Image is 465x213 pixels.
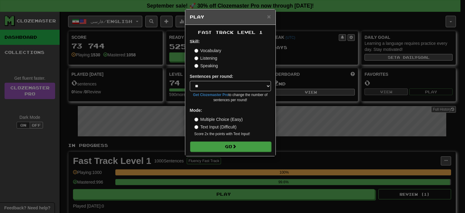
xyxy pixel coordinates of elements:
[194,118,198,121] input: Multiple Choice (Easy)
[190,141,271,152] button: Go
[190,73,233,79] label: Sentences per round:
[194,56,198,60] input: Listening
[190,92,271,103] small: to change the number of sentences per round!
[190,108,202,113] strong: Mode:
[194,49,198,53] input: Vocabulary
[194,131,271,137] small: Score 2x the points with Text Input !
[194,125,198,129] input: Text Input (Difficult)
[194,124,237,130] label: Text Input (Difficult)
[193,93,229,97] a: Get Clozemaster Pro
[194,63,218,69] label: Speaking
[194,48,221,54] label: Vocabulary
[190,14,271,20] h5: Play
[194,55,217,61] label: Listening
[194,116,243,122] label: Multiple Choice (Easy)
[198,30,263,35] span: Fast Track Level 1
[190,39,200,44] strong: Skill:
[194,64,198,68] input: Speaking
[267,13,271,20] button: Close
[267,13,271,20] span: ×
